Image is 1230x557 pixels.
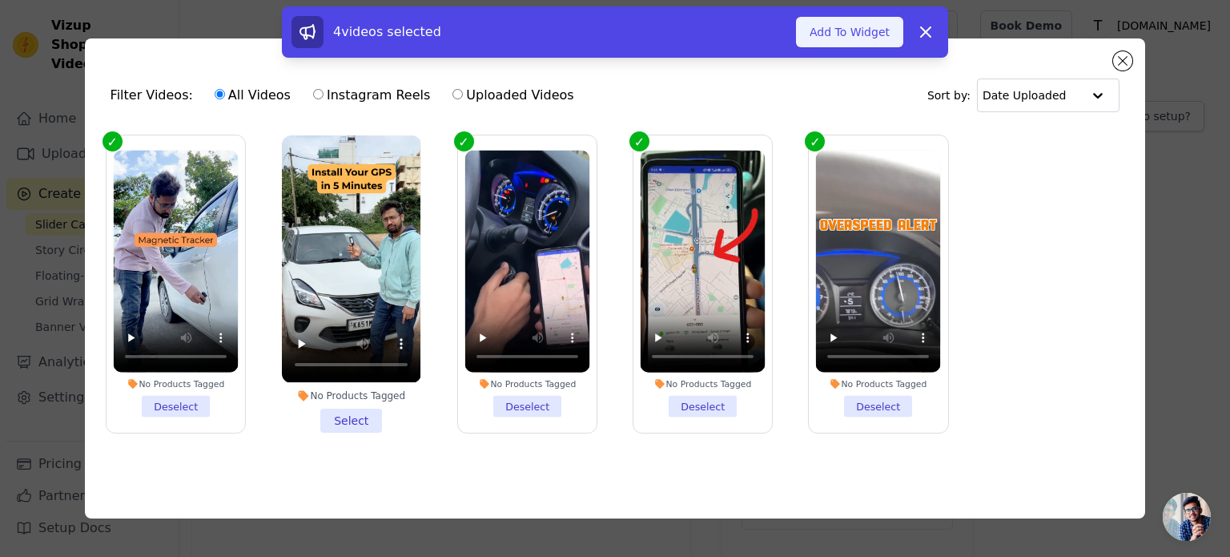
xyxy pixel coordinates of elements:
[282,389,420,402] div: No Products Tagged
[111,77,583,114] div: Filter Videos:
[214,85,291,106] label: All Videos
[333,24,441,39] span: 4 videos selected
[312,85,431,106] label: Instagram Reels
[464,379,589,390] div: No Products Tagged
[816,379,941,390] div: No Products Tagged
[113,379,238,390] div: No Products Tagged
[927,79,1120,112] div: Sort by:
[1163,493,1211,541] div: Open chat
[796,17,903,47] button: Add To Widget
[452,85,574,106] label: Uploaded Videos
[641,379,766,390] div: No Products Tagged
